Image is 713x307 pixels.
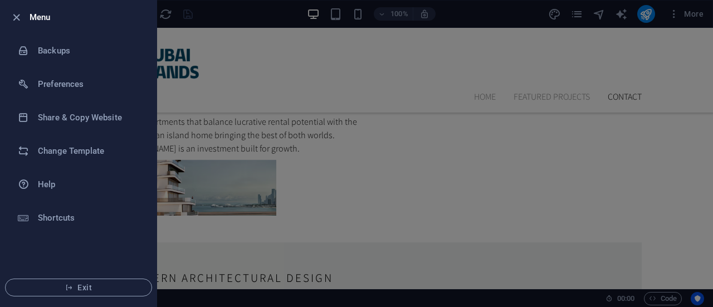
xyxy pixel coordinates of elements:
[38,77,141,91] h6: Preferences
[1,168,157,201] a: Help
[30,11,148,24] h6: Menu
[38,178,141,191] h6: Help
[5,279,152,296] button: Exit
[38,44,141,57] h6: Backups
[38,144,141,158] h6: Change Template
[38,111,141,124] h6: Share & Copy Website
[38,211,141,225] h6: Shortcuts
[14,283,143,292] span: Exit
